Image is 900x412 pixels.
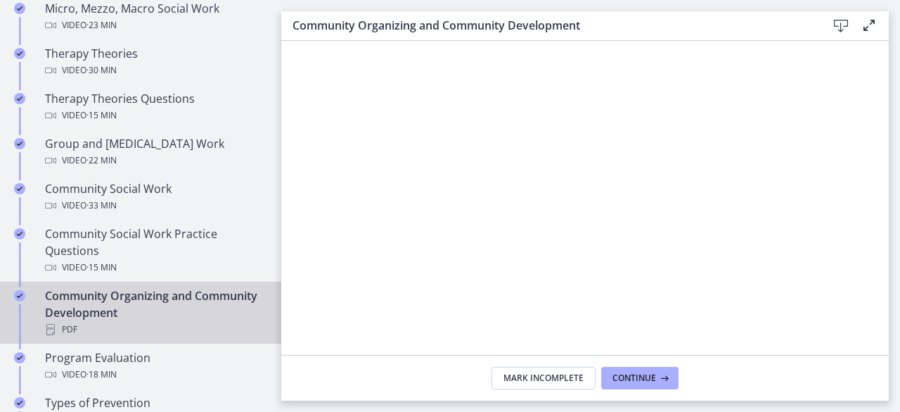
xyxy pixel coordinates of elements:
[86,107,117,124] span: · 15 min
[14,138,25,149] i: Completed
[45,225,264,276] div: Community Social Work Practice Questions
[86,259,117,276] span: · 15 min
[86,62,117,79] span: · 30 min
[14,290,25,301] i: Completed
[45,62,264,79] div: Video
[45,107,264,124] div: Video
[45,45,264,79] div: Therapy Theories
[86,366,117,383] span: · 18 min
[45,197,264,214] div: Video
[45,135,264,169] div: Group and [MEDICAL_DATA] Work
[14,183,25,194] i: Completed
[45,321,264,338] div: PDF
[45,90,264,124] div: Therapy Theories Questions
[45,152,264,169] div: Video
[86,152,117,169] span: · 22 min
[45,17,264,34] div: Video
[86,197,117,214] span: · 33 min
[14,3,25,14] i: Completed
[45,180,264,214] div: Community Social Work
[86,17,117,34] span: · 23 min
[45,259,264,276] div: Video
[14,397,25,408] i: Completed
[45,366,264,383] div: Video
[503,373,584,384] span: Mark Incomplete
[601,367,679,389] button: Continue
[45,287,264,338] div: Community Organizing and Community Development
[491,367,596,389] button: Mark Incomplete
[14,48,25,59] i: Completed
[292,17,804,34] h3: Community Organizing and Community Development
[14,93,25,104] i: Completed
[14,352,25,363] i: Completed
[612,373,656,384] span: Continue
[14,228,25,239] i: Completed
[45,349,264,383] div: Program Evaluation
